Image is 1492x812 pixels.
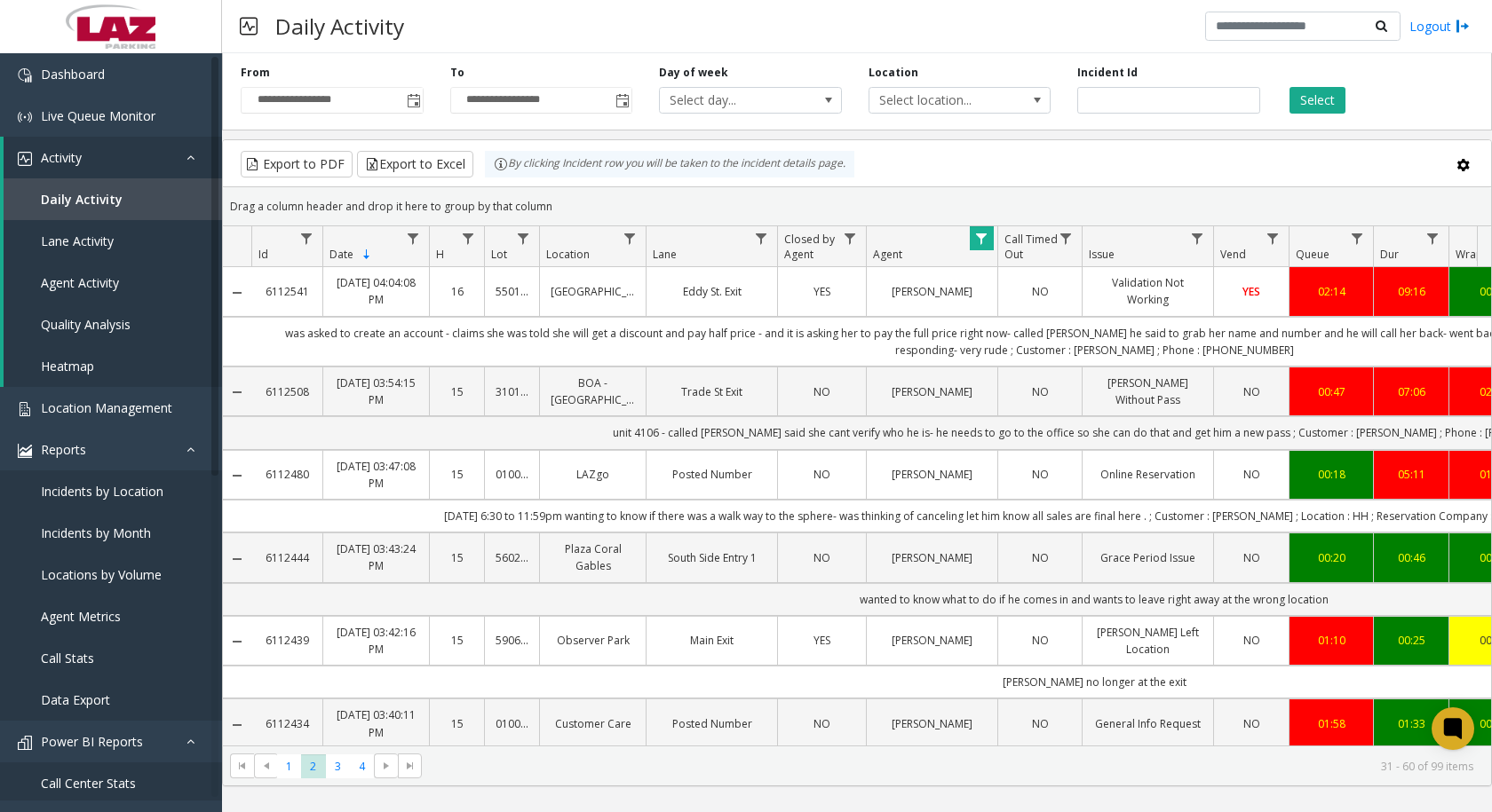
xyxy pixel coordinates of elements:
[1243,716,1260,731] span: NO
[18,736,32,750] img: 'icon'
[750,226,774,250] a: Lane Filter Menu
[612,88,631,113] span: Toggle popup
[262,549,312,566] a: 6112444
[334,374,418,408] a: [DATE] 03:54:15 PM
[551,715,635,732] a: Customer Care
[546,247,590,262] span: Location
[350,754,374,778] span: Page 4
[813,467,830,482] span: NO
[1225,466,1278,483] a: NO
[334,706,418,740] a: [DATE] 03:40:11 PM
[4,178,222,220] a: Daily Activity
[1093,549,1202,566] a: Grace Period Issue
[223,191,1491,222] div: Drag a column header and drop it here to group by that column
[784,232,835,262] span: Closed by Agent
[1243,550,1260,565] span: NO
[551,632,635,649] a: Observer Park
[456,226,480,250] a: H Filter Menu
[1009,549,1071,566] a: NO
[436,247,444,262] span: H
[277,754,301,778] span: Page 1
[512,226,536,250] a: Lot Filter Menu
[1300,715,1362,732] a: 01:58
[235,759,250,773] span: Go to the first page
[41,274,119,291] span: Agent Activity
[1220,247,1246,262] span: Vend
[440,466,473,483] a: 15
[1409,17,1470,35] a: Logout
[223,552,251,566] a: Collapse Details
[1385,383,1438,400] div: 07:06
[657,383,766,400] a: Trade St Exit
[1009,715,1071,732] a: NO
[1243,467,1260,482] span: NO
[1385,283,1438,300] div: 09:16
[41,441,86,458] span: Reports
[1300,549,1362,566] a: 00:20
[789,466,855,483] a: NO
[18,152,32,166] img: 'icon'
[223,385,251,399] a: Collapse Details
[485,151,854,177] div: By clicking Incident row you will be taken to the incident details page.
[41,775,136,792] span: Call Center Stats
[223,469,251,483] a: Collapse Details
[241,151,353,177] button: Export to PDF
[1456,17,1470,35] img: logout
[41,650,94,666] span: Call Stats
[334,274,418,308] a: [DATE] 04:04:08 PM
[496,466,528,483] a: 010052
[813,384,830,399] span: NO
[1077,65,1138,81] label: Incident Id
[18,402,32,416] img: 'icon'
[1093,715,1202,732] a: General Info Request
[440,283,473,300] a: 16
[41,233,114,249] span: Lane Activity
[401,226,425,250] a: Date Filter Menu
[789,549,855,566] a: NO
[657,715,766,732] a: Posted Number
[1225,549,1278,566] a: NO
[240,4,258,48] img: pageIcon
[877,466,987,483] a: [PERSON_NAME]
[1300,466,1362,483] a: 00:18
[329,247,353,262] span: Date
[254,753,278,778] span: Go to the previous page
[1296,247,1329,262] span: Queue
[877,283,987,300] a: [PERSON_NAME]
[970,226,994,250] a: Agent Filter Menu
[877,632,987,649] a: [PERSON_NAME]
[18,444,32,458] img: 'icon'
[230,753,254,778] span: Go to the first page
[1300,283,1362,300] a: 02:14
[334,624,418,658] a: [DATE] 03:42:16 PM
[334,458,418,492] a: [DATE] 03:47:08 PM
[440,383,473,400] a: 15
[496,715,528,732] a: 010016
[262,715,312,732] a: 6112434
[1054,226,1078,250] a: Call Timed Out Filter Menu
[41,399,172,416] span: Location Management
[41,149,82,166] span: Activity
[1009,383,1071,400] a: NO
[551,540,635,574] a: Plaza Coral Gables
[1385,549,1438,566] a: 00:46
[266,4,413,48] h3: Daily Activity
[1225,383,1278,400] a: NO
[41,524,151,541] span: Incidents by Month
[659,65,728,81] label: Day of week
[1009,466,1071,483] a: NO
[551,466,635,483] a: LAZgo
[4,262,222,304] a: Agent Activity
[1385,632,1438,649] a: 00:25
[657,283,766,300] a: Eddy St. Exit
[262,632,312,649] a: 6112439
[4,220,222,262] a: Lane Activity
[4,137,222,178] a: Activity
[653,247,677,262] span: Lane
[1385,466,1438,483] a: 05:11
[403,759,417,773] span: Go to the last page
[241,65,270,81] label: From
